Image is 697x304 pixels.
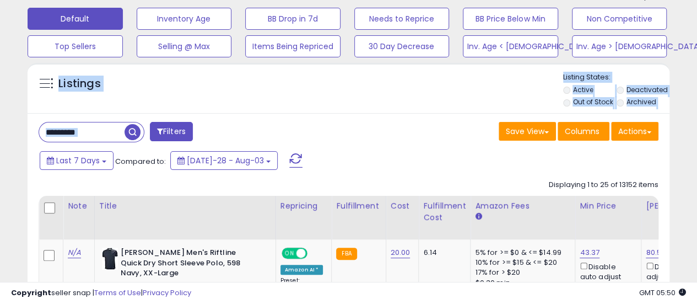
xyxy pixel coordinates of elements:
[391,200,414,212] div: Cost
[68,247,81,258] a: N/A
[563,72,669,83] p: Listing States:
[580,200,636,212] div: Min Price
[336,200,381,212] div: Fulfillment
[475,268,566,278] div: 17% for > $20
[626,97,656,106] label: Archived
[137,35,232,57] button: Selling @ Max
[150,122,193,141] button: Filters
[143,287,191,298] a: Privacy Policy
[99,200,271,212] div: Title
[572,97,613,106] label: Out of Stock
[572,35,667,57] button: Inv. Age > [DEMOGRAPHIC_DATA]
[283,249,296,258] span: ON
[245,8,341,30] button: BB Drop in 7d
[558,122,609,141] button: Columns
[463,8,558,30] button: BB Price Below Min
[423,200,466,223] div: Fulfillment Cost
[187,155,264,166] span: [DATE]-28 - Aug-03
[549,180,658,190] div: Displaying 1 to 25 of 13152 items
[572,85,593,94] label: Active
[280,200,327,212] div: Repricing
[580,260,633,292] div: Disable auto adjust min
[336,248,356,260] small: FBA
[475,212,482,222] small: Amazon Fees.
[11,287,51,298] strong: Copyright
[40,151,114,170] button: Last 7 Days
[102,248,118,270] img: 31BH6H80OxL._SL40_.jpg
[137,8,232,30] button: Inventory Age
[28,8,123,30] button: Default
[28,35,123,57] button: Top Sellers
[475,258,566,268] div: 10% for >= $15 & <= $20
[463,35,558,57] button: Inv. Age < [DEMOGRAPHIC_DATA]
[423,248,462,258] div: 6.14
[475,200,570,212] div: Amazon Fees
[280,265,323,275] div: Amazon AI *
[499,122,556,141] button: Save View
[305,249,323,258] span: OFF
[94,287,141,298] a: Terms of Use
[245,35,341,57] button: Items Being Repriced
[611,122,658,141] button: Actions
[68,200,90,212] div: Note
[11,288,191,298] div: seller snap | |
[391,247,410,258] a: 20.00
[58,76,101,92] h5: Listings
[354,35,450,57] button: 30 Day Decrease
[121,248,255,281] b: [PERSON_NAME] Men's Riftline Quick Dry Short Sleeve Polo, 598 Navy, XX-Large
[580,247,599,258] a: 43.37
[626,85,668,94] label: Deactivated
[565,126,599,137] span: Columns
[639,287,686,298] span: 2025-08-11 05:50 GMT
[56,155,100,166] span: Last 7 Days
[354,8,450,30] button: Needs to Reprice
[115,156,166,167] span: Compared to:
[646,247,666,258] a: 80.50
[572,8,667,30] button: Non Competitive
[475,248,566,258] div: 5% for >= $0 & <= $14.99
[170,151,278,170] button: [DATE]-28 - Aug-03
